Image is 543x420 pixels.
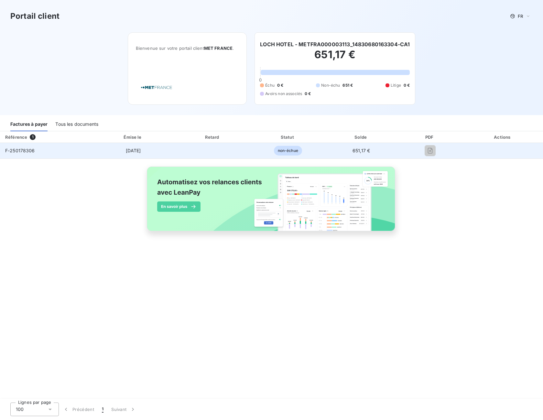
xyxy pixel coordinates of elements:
span: 651,17 € [353,148,370,153]
div: Actions [464,134,542,140]
button: Suivant [107,403,140,416]
div: Émise le [93,134,173,140]
div: Factures à payer [10,118,48,131]
span: 0 € [277,82,283,88]
span: Avoirs non associés [265,91,302,97]
span: 0 [259,77,262,82]
div: PDF [399,134,461,140]
span: 651 € [342,82,353,88]
div: Solde [326,134,396,140]
span: F-250178306 [5,148,35,153]
button: Précédent [59,403,98,416]
span: Bienvenue sur votre portail client . [136,46,239,51]
button: 1 [98,403,107,416]
span: MET FRANCE [204,46,233,51]
span: 1 [102,406,103,413]
span: 1 [30,134,36,140]
span: Litige [391,82,401,88]
span: Échu [265,82,275,88]
span: 0 € [404,82,410,88]
h2: 651,17 € [260,48,410,68]
div: Retard [176,134,249,140]
div: Tous les documents [55,118,98,131]
span: 100 [16,406,24,413]
span: 0 € [305,91,311,97]
span: Non-échu [321,82,340,88]
div: Référence [5,135,27,140]
span: [DATE] [126,148,141,153]
span: non-échue [274,146,302,156]
h6: LOCH HOTEL - METFRA000003113_14830680163304-CA1 [260,40,410,48]
span: FR [518,14,523,19]
div: Statut [252,134,324,140]
img: Company logo [136,78,177,97]
img: banner [141,163,402,242]
h3: Portail client [10,10,60,22]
